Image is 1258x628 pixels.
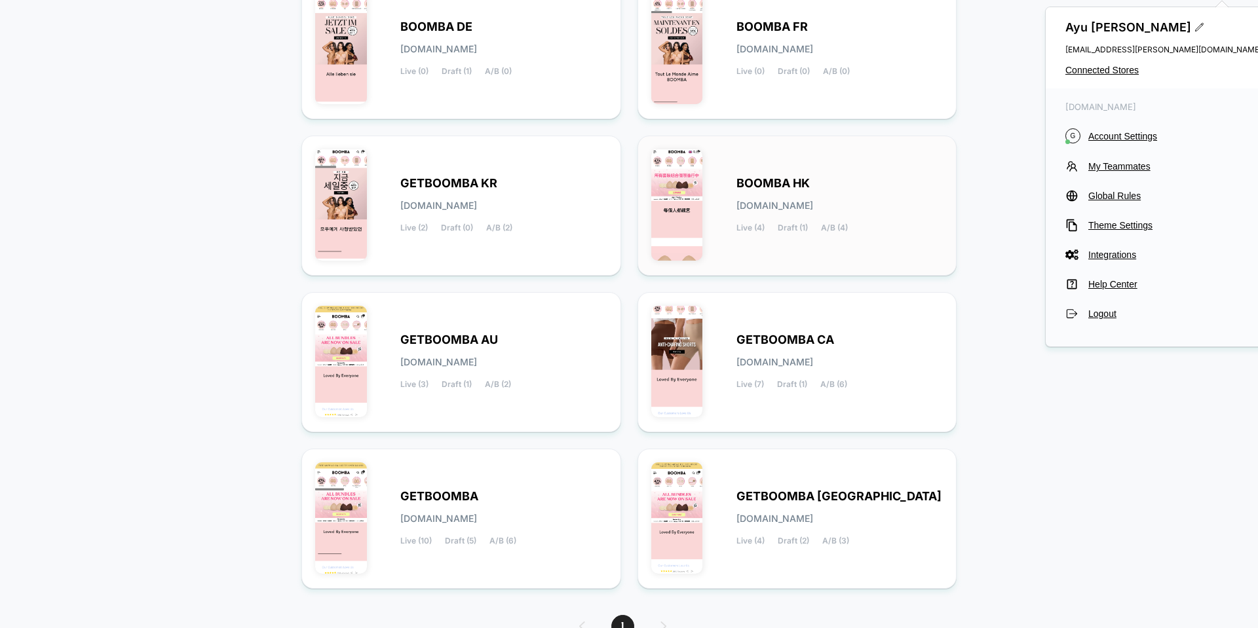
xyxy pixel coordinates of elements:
span: GETBOOMBA CA [736,335,834,344]
span: Draft (1) [777,380,807,389]
span: Live (4) [736,536,765,545]
span: Live (3) [400,380,429,389]
span: A/B (6) [820,380,847,389]
span: [DOMAIN_NAME] [736,514,813,523]
span: Draft (2) [778,536,809,545]
span: Draft (5) [445,536,476,545]
span: Draft (0) [778,67,810,76]
span: [DOMAIN_NAME] [736,45,813,54]
img: GETBOOMBA [315,462,367,574]
span: A/B (6) [489,536,516,545]
img: BOOMBA_HK [651,149,703,261]
span: Live (2) [400,223,428,232]
img: GETBOOMBA_AU [315,306,367,417]
span: A/B (3) [822,536,849,545]
span: Live (4) [736,223,765,232]
span: [DOMAIN_NAME] [400,201,477,210]
span: A/B (4) [821,223,848,232]
img: GETBOOMBA_CA [651,306,703,417]
span: GETBOOMBA [GEOGRAPHIC_DATA] [736,492,942,501]
span: GETBOOMBA AU [400,335,498,344]
span: BOOMBA HK [736,179,810,188]
span: GETBOOMBA KR [400,179,497,188]
span: [DOMAIN_NAME] [400,45,477,54]
i: G [1065,128,1080,143]
span: Draft (1) [442,380,472,389]
span: Draft (0) [441,223,473,232]
span: A/B (2) [486,223,512,232]
span: [DOMAIN_NAME] [736,201,813,210]
span: Live (0) [736,67,765,76]
span: A/B (0) [823,67,850,76]
img: GETBOOMBA_UK [651,462,703,574]
span: [DOMAIN_NAME] [736,358,813,367]
span: [DOMAIN_NAME] [400,514,477,523]
span: Draft (1) [442,67,472,76]
span: GETBOOMBA [400,492,478,501]
span: BOOMBA DE [400,22,472,31]
span: [DOMAIN_NAME] [400,358,477,367]
span: Draft (1) [778,223,808,232]
span: A/B (0) [485,67,512,76]
span: BOOMBA FR [736,22,808,31]
span: Live (7) [736,380,764,389]
span: A/B (2) [485,380,511,389]
img: GETBOOMBA_KR [315,149,367,261]
span: Live (0) [400,67,429,76]
span: Live (10) [400,536,432,545]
